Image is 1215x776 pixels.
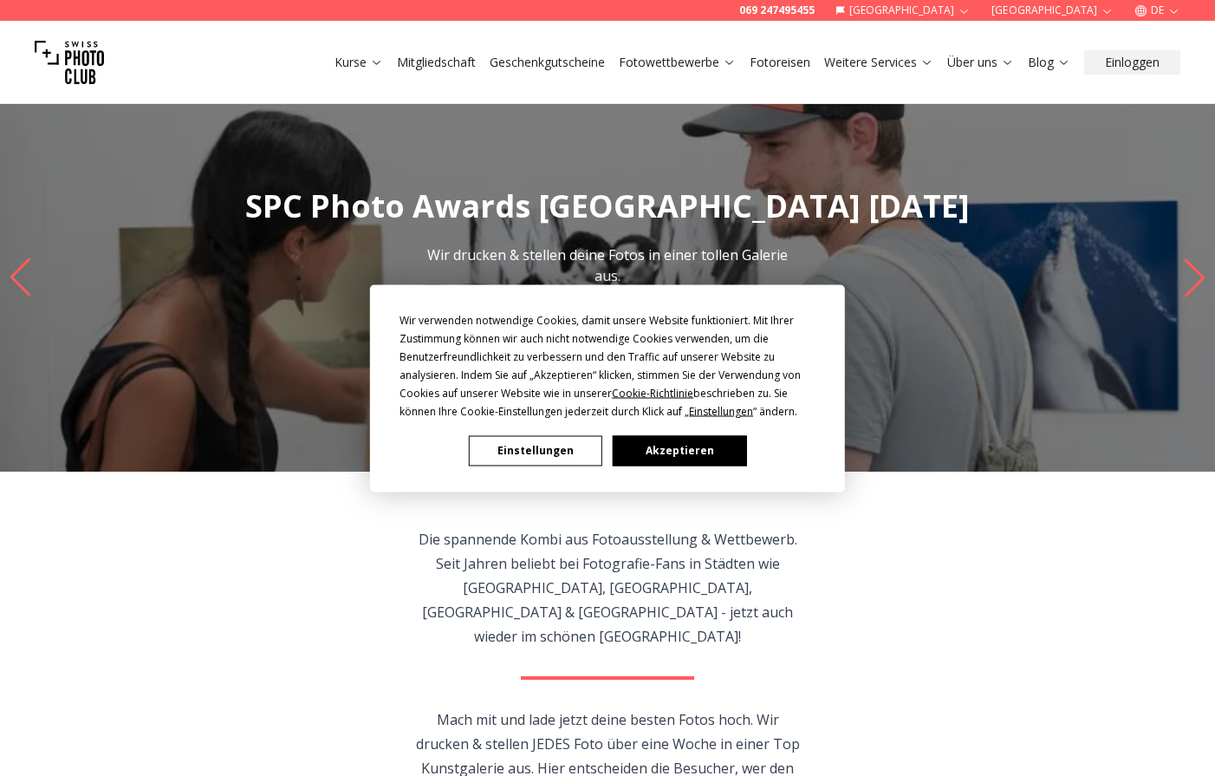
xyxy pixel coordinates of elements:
[400,310,815,420] div: Wir verwenden notwendige Cookies, damit unsere Website funktioniert. Mit Ihrer Zustimmung können ...
[612,385,693,400] span: Cookie-Richtlinie
[370,284,845,492] div: Cookie Consent Prompt
[613,435,746,466] button: Akzeptieren
[469,435,602,466] button: Einstellungen
[689,403,753,418] span: Einstellungen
